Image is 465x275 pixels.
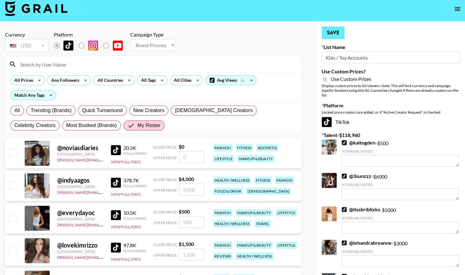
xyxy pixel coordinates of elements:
[179,176,194,182] strong: $ 4,000
[111,192,141,197] button: View Full Stats
[342,173,459,200] div: - $ 6000
[111,160,141,164] button: View Full Stats
[14,122,56,129] span: Celebrity Creators
[238,155,274,162] div: makeup & beauty
[179,184,204,195] input: 4,000
[137,122,161,129] span: My Roster
[57,189,150,195] a: [PERSON_NAME][EMAIL_ADDRESS][DOMAIN_NAME]
[57,184,103,189] div: [GEOGRAPHIC_DATA]
[255,220,270,227] div: travel
[246,188,290,195] div: [DEMOGRAPHIC_DATA]
[179,151,204,163] input: 0
[57,254,150,260] a: [PERSON_NAME][EMAIL_ADDRESS][DOMAIN_NAME]
[137,76,157,85] div: All Tags
[342,240,459,267] div: - $ 3000
[342,207,347,212] img: TikTok
[111,210,121,220] img: TikTok
[342,174,347,179] img: TikTok
[322,117,332,127] img: TikTok
[179,144,184,150] strong: $ 0
[322,117,460,127] div: TikTok
[342,140,459,167] div: - $ 500
[255,177,271,184] div: fitness
[342,206,459,233] div: - $ 5000
[276,242,297,249] div: lifestyle
[54,32,128,38] div: Platform
[329,88,369,93] em: for bookers using this list
[342,206,380,213] a: @itssbriblixks
[111,257,141,262] button: View Full Stats
[130,32,176,38] div: Campaign Type
[113,41,123,51] img: YouTube
[175,107,253,114] span: [DEMOGRAPHIC_DATA] Creators
[14,107,20,114] span: All
[213,209,232,216] div: fashion
[123,242,146,248] div: 97.8K
[11,91,56,100] div: Match Any Tags
[342,240,392,246] a: @lehandrabreanne
[256,144,279,151] div: aesthetic
[213,177,251,184] div: health / wellness
[57,249,103,254] div: [GEOGRAPHIC_DATA]
[63,41,73,51] img: TikTok
[276,209,297,216] div: lifestyle
[5,1,67,16] img: Grail Talent
[236,242,272,249] div: makeup & beauty
[322,83,460,97] div: Display custom prices to list viewers. Note: This will lock currency and campaign type . Cannot b...
[179,241,194,247] strong: $ 1,500
[213,220,251,227] div: health / wellness
[451,3,464,15] button: open drawer
[153,145,177,150] span: Guide Price:
[213,253,232,260] div: reviews
[213,144,232,151] div: fashion
[123,216,146,221] div: Followers
[236,253,273,260] div: health / wellness
[322,27,344,39] button: Save
[179,248,204,260] input: 1,500
[123,184,146,188] div: Followers
[57,221,150,227] a: [PERSON_NAME][EMAIL_ADDRESS][DOMAIN_NAME]
[66,122,117,129] span: Most Booked (Brands)
[111,243,121,253] img: TikTok
[342,140,375,146] a: @kaitogden
[342,182,459,187] div: Internal Notes:
[6,40,47,51] div: USD
[54,39,128,52] div: List locked to TikTok.
[170,76,193,85] div: All Cities
[82,107,123,114] span: Quick Turnaround
[111,145,121,155] img: TikTok
[123,248,146,253] div: Followers
[322,102,460,109] label: Platform
[153,188,178,193] span: Offer Price:
[57,176,103,184] div: @ indyaagos
[57,217,103,221] div: [GEOGRAPHIC_DATA]
[331,76,371,82] span: Use Custom Prices
[275,177,294,184] div: fashion
[57,156,150,162] a: [PERSON_NAME][EMAIL_ADDRESS][DOMAIN_NAME]
[342,149,459,154] div: Internal Notes:
[153,210,177,214] span: Guide Price:
[88,41,98,51] img: Instagram
[153,177,177,182] span: Guide Price:
[153,155,178,160] span: Offer Price:
[236,209,272,216] div: makeup & beauty
[153,253,178,258] span: Offer Price:
[17,59,298,69] input: Search by User Name
[179,209,190,214] strong: $ 500
[11,76,34,85] div: All Prices
[153,242,177,247] span: Guide Price:
[342,249,459,254] div: Internal Notes:
[123,177,146,184] div: 378.7K
[111,224,141,229] button: View Full Stats
[206,76,256,85] div: Avg Views
[94,76,124,85] div: All Countries
[57,144,103,152] div: @ noviasdiaries
[213,155,234,162] div: lifestyle
[57,152,103,156] div: [GEOGRAPHIC_DATA]
[342,216,459,220] div: Internal Notes:
[123,210,146,216] div: 10.5K
[213,188,243,195] div: food & drink
[123,151,146,156] div: Followers
[322,68,460,75] label: Use Custom Prices?
[57,209,103,217] div: @ everydayoc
